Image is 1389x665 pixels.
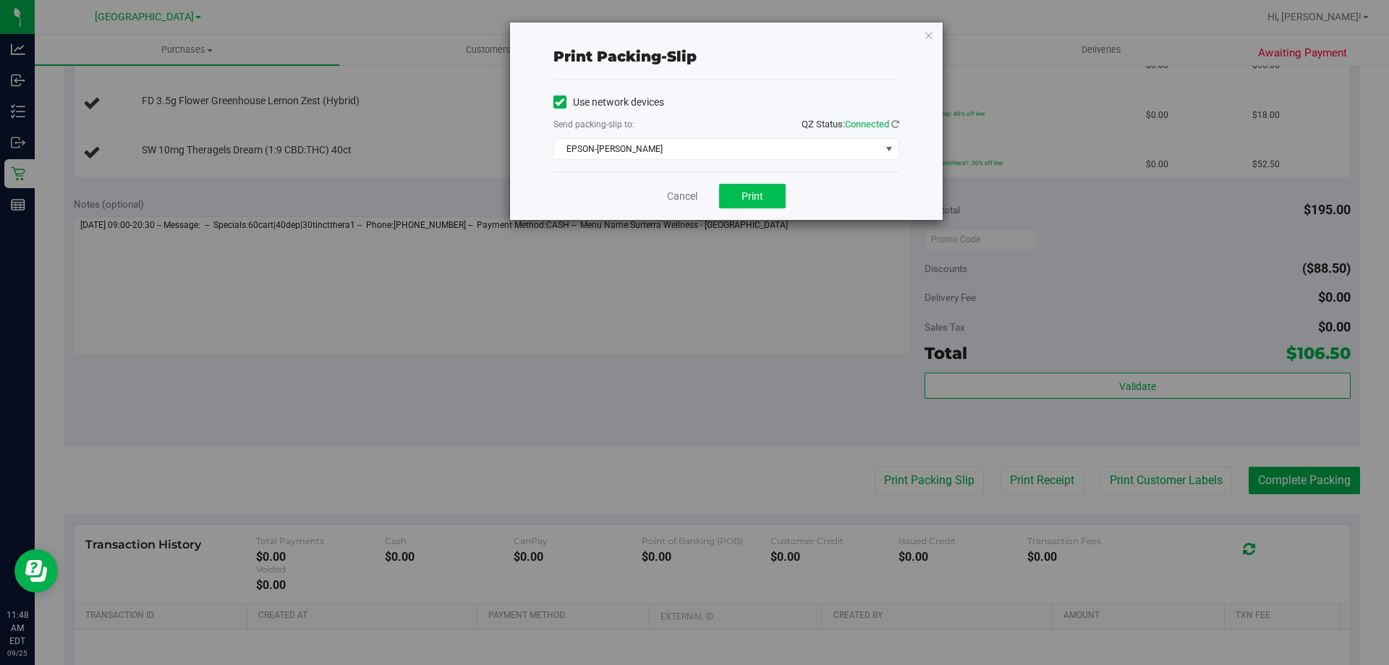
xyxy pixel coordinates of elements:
button: Print [719,184,786,208]
iframe: Resource center [14,549,58,593]
span: QZ Status: [802,119,899,130]
label: Send packing-slip to: [553,118,634,131]
span: Print packing-slip [553,48,697,65]
a: Cancel [667,189,697,204]
span: Print [742,190,763,202]
span: EPSON-[PERSON_NAME] [554,139,880,159]
span: Connected [845,119,889,130]
label: Use network devices [553,95,664,110]
span: select [880,139,898,159]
